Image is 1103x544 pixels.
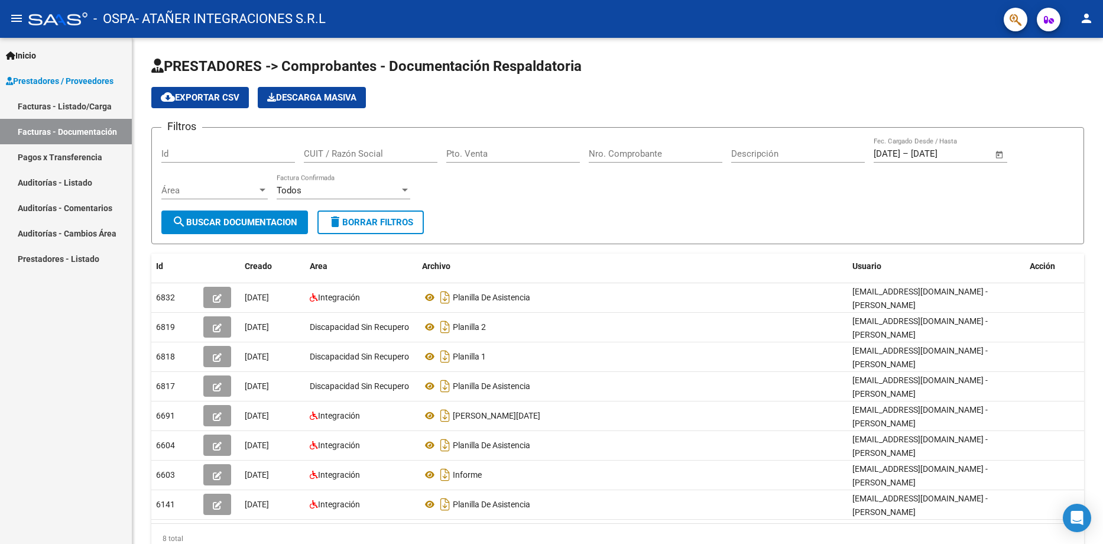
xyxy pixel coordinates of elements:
[437,465,453,484] i: Descargar documento
[258,87,366,108] app-download-masive: Descarga masiva de comprobantes (adjuntos)
[6,75,113,88] span: Prestadores / Proveedores
[453,352,486,361] span: Planilla 1
[318,500,360,509] span: Integración
[852,405,988,428] span: [EMAIL_ADDRESS][DOMAIN_NAME] - [PERSON_NAME]
[161,92,239,103] span: Exportar CSV
[310,322,409,332] span: Discapacidad Sin Recupero
[93,6,135,32] span: - OSPA
[903,148,909,159] span: –
[453,470,482,480] span: Informe
[245,322,269,332] span: [DATE]
[172,215,186,229] mat-icon: search
[328,217,413,228] span: Borrar Filtros
[437,495,453,514] i: Descargar documento
[1025,254,1084,279] datatable-header-cell: Acción
[453,441,530,450] span: Planilla De Asistencia
[156,441,175,450] span: 6604
[156,470,175,480] span: 6603
[156,293,175,302] span: 6832
[161,185,257,196] span: Área
[310,381,409,391] span: Discapacidad Sin Recupero
[172,217,297,228] span: Buscar Documentacion
[151,87,249,108] button: Exportar CSV
[453,293,530,302] span: Planilla De Asistencia
[245,293,269,302] span: [DATE]
[9,11,24,25] mat-icon: menu
[328,215,342,229] mat-icon: delete
[151,58,582,75] span: PRESTADORES -> Comprobantes - Documentación Respaldatoria
[453,322,486,332] span: Planilla 2
[156,381,175,391] span: 6817
[156,261,163,271] span: Id
[135,6,326,32] span: - ATAÑER INTEGRACIONES S.R.L
[852,316,988,339] span: [EMAIL_ADDRESS][DOMAIN_NAME] - [PERSON_NAME]
[310,352,409,361] span: Discapacidad Sin Recupero
[156,411,175,420] span: 6691
[1063,504,1091,532] div: Open Intercom Messenger
[277,185,301,196] span: Todos
[245,381,269,391] span: [DATE]
[852,375,988,399] span: [EMAIL_ADDRESS][DOMAIN_NAME] - [PERSON_NAME]
[453,500,530,509] span: Planilla De Asistencia
[852,494,988,517] span: [EMAIL_ADDRESS][DOMAIN_NAME] - [PERSON_NAME]
[852,435,988,458] span: [EMAIL_ADDRESS][DOMAIN_NAME] - [PERSON_NAME]
[156,500,175,509] span: 6141
[161,90,175,104] mat-icon: cloud_download
[911,148,968,159] input: Fecha fin
[993,148,1007,161] button: Open calendar
[453,381,530,391] span: Planilla De Asistencia
[318,441,360,450] span: Integración
[245,441,269,450] span: [DATE]
[156,322,175,332] span: 6819
[245,352,269,361] span: [DATE]
[267,92,356,103] span: Descarga Masiva
[437,377,453,396] i: Descargar documento
[437,436,453,455] i: Descargar documento
[1030,261,1055,271] span: Acción
[422,261,450,271] span: Archivo
[852,261,881,271] span: Usuario
[6,49,36,62] span: Inicio
[852,464,988,487] span: [EMAIL_ADDRESS][DOMAIN_NAME] - [PERSON_NAME]
[852,346,988,369] span: [EMAIL_ADDRESS][DOMAIN_NAME] - [PERSON_NAME]
[161,211,308,234] button: Buscar Documentacion
[848,254,1025,279] datatable-header-cell: Usuario
[317,211,424,234] button: Borrar Filtros
[417,254,848,279] datatable-header-cell: Archivo
[1079,11,1094,25] mat-icon: person
[437,406,453,425] i: Descargar documento
[437,347,453,366] i: Descargar documento
[437,288,453,307] i: Descargar documento
[245,411,269,420] span: [DATE]
[318,411,360,420] span: Integración
[151,254,199,279] datatable-header-cell: Id
[305,254,417,279] datatable-header-cell: Area
[318,293,360,302] span: Integración
[156,352,175,361] span: 6818
[437,318,453,336] i: Descargar documento
[161,118,202,135] h3: Filtros
[240,254,305,279] datatable-header-cell: Creado
[453,411,540,420] span: [PERSON_NAME][DATE]
[245,470,269,480] span: [DATE]
[245,261,272,271] span: Creado
[310,261,327,271] span: Area
[852,287,988,310] span: [EMAIL_ADDRESS][DOMAIN_NAME] - [PERSON_NAME]
[258,87,366,108] button: Descarga Masiva
[318,470,360,480] span: Integración
[245,500,269,509] span: [DATE]
[874,148,900,159] input: Fecha inicio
